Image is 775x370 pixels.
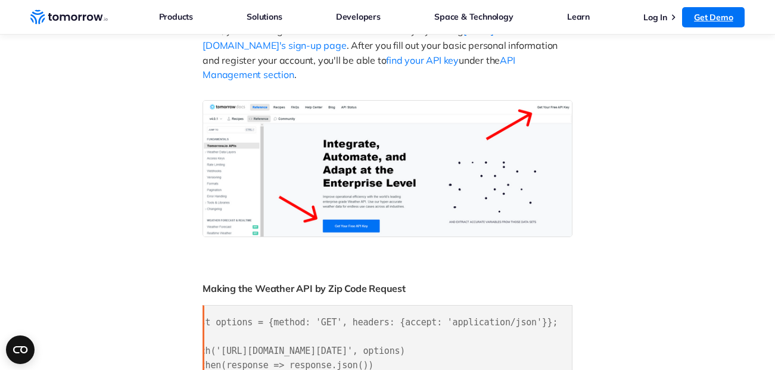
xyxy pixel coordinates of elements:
a: Home link [30,8,108,26]
button: Open CMP widget [6,335,35,364]
a: Learn [567,9,590,24]
span: . After you fill out your basic personal information and register your account, you'll be able to [203,39,560,66]
span: Making the Weather API by Zip Code Request [203,282,406,294]
a: Space & Technology [434,9,513,24]
span: . [294,69,297,80]
a: find your API key [386,54,459,66]
span: under the [459,54,500,66]
a: Get Demo [682,7,745,27]
a: [DATE][DOMAIN_NAME]'s sign-up page [203,24,493,51]
a: Log In [643,12,667,23]
a: Products [159,9,193,24]
a: Developers [336,9,381,24]
a: Solutions [247,9,282,24]
img: Get your API Key at Tomorrow.io [203,100,572,237]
